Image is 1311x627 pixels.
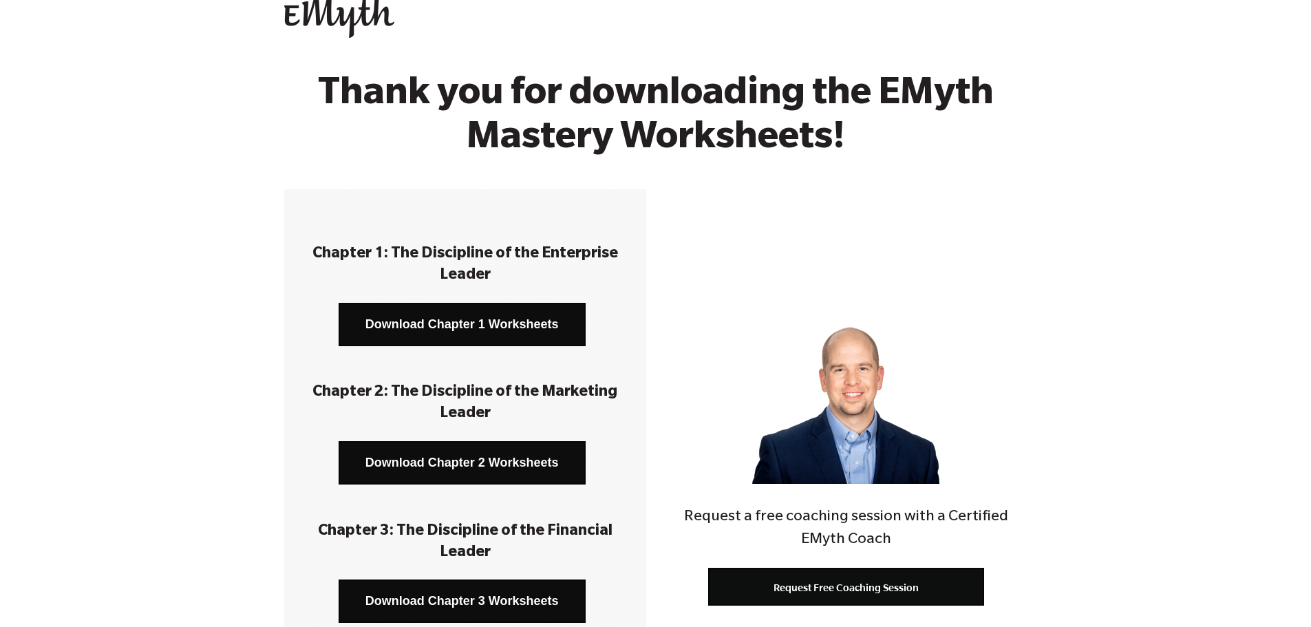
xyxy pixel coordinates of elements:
img: Jon_Slater_web [752,297,939,484]
a: Request Free Coaching Session [708,568,984,606]
h4: Request a free coaching session with a Certified EMyth Coach [665,507,1027,553]
span: Request Free Coaching Session [774,582,919,593]
iframe: Chat Widget [1004,528,1311,627]
a: Download Chapter 3 Worksheets [339,580,586,623]
a: Download Chapter 1 Worksheets [339,303,586,346]
h2: Thank you for downloading the EMyth Mastery Worksheets! [281,76,1031,163]
a: Download Chapter 2 Worksheets [339,441,586,485]
h3: Chapter 2: The Discipline of the Marketing Leader [305,383,626,425]
h3: Chapter 3: The Discipline of the Financial Leader [305,522,626,564]
h3: Chapter 1: The Discipline of the Enterprise Leader [305,244,626,287]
